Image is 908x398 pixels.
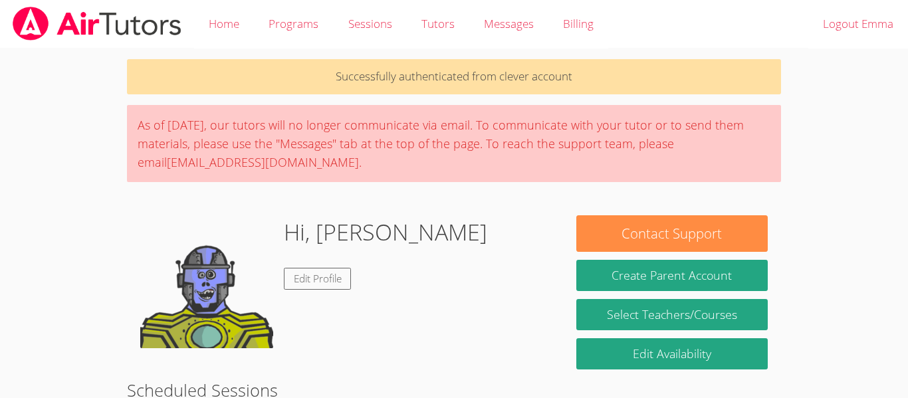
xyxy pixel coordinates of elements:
[284,215,487,249] h1: Hi, [PERSON_NAME]
[140,215,273,348] img: default.png
[484,16,534,31] span: Messages
[576,338,768,369] a: Edit Availability
[127,59,781,94] p: Successfully authenticated from clever account
[284,268,352,290] a: Edit Profile
[576,260,768,291] button: Create Parent Account
[127,105,781,182] div: As of [DATE], our tutors will no longer communicate via email. To communicate with your tutor or ...
[11,7,183,41] img: airtutors_banner-c4298cdbf04f3fff15de1276eac7730deb9818008684d7c2e4769d2f7ddbe033.png
[576,215,768,252] button: Contact Support
[576,299,768,330] a: Select Teachers/Courses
